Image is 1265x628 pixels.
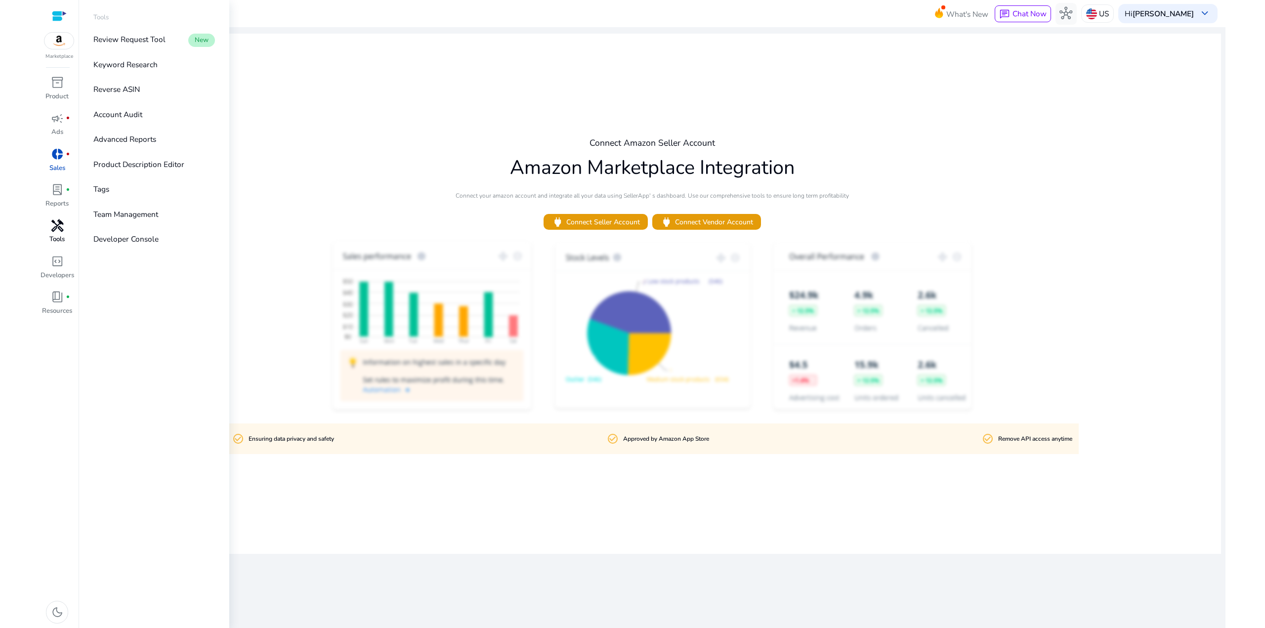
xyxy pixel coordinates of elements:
p: Ensuring data privacy and safety [249,434,334,444]
span: Connect Vendor Account [660,216,753,229]
a: donut_smallfiber_manual_recordSales [40,146,75,181]
span: lab_profile [51,183,64,196]
span: fiber_manual_record [66,152,70,157]
p: Reverse ASIN [93,84,140,95]
span: power [660,216,673,229]
a: lab_profilefiber_manual_recordReports [40,181,75,217]
span: chat [999,9,1010,20]
p: Hi [1125,10,1194,17]
span: campaign [51,112,64,125]
h1: Amazon Marketplace Integration [510,156,795,180]
p: Review Request Tool [93,34,166,45]
mat-icon: check_circle_outline [982,433,994,445]
span: code_blocks [51,255,64,268]
img: amazon.svg [44,33,74,49]
p: Team Management [93,209,158,220]
a: handymanTools [40,217,75,252]
p: Ads [51,127,63,137]
b: [PERSON_NAME] [1133,8,1194,19]
p: Developers [41,271,74,281]
h4: Connect Amazon Seller Account [590,138,715,148]
span: New [188,34,215,47]
img: us.svg [1086,8,1097,19]
mat-icon: check_circle_outline [607,433,619,445]
span: power [551,216,564,229]
span: fiber_manual_record [66,116,70,121]
span: book_4 [51,291,64,303]
p: Product [45,92,69,102]
button: powerConnect Vendor Account [652,214,761,230]
p: Resources [42,306,72,316]
p: Advanced Reports [93,133,156,145]
p: Marketplace [45,53,73,60]
p: Account Audit [93,109,142,120]
span: dark_mode [51,606,64,619]
p: Tools [49,235,65,245]
p: Reports [45,199,69,209]
button: hub [1055,3,1077,25]
p: Sales [49,164,65,173]
span: Connect Seller Account [551,216,640,229]
a: inventory_2Product [40,74,75,110]
p: Keyword Research [93,59,158,70]
p: Product Description Editor [93,159,184,170]
span: Chat Now [1012,8,1047,19]
span: hub [1059,7,1072,20]
button: powerConnect Seller Account [544,214,648,230]
p: Tools [93,13,109,23]
a: code_blocksDevelopers [40,253,75,289]
span: fiber_manual_record [66,188,70,192]
p: Remove API access anytime [998,434,1072,444]
button: chatChat Now [995,5,1051,22]
a: book_4fiber_manual_recordResources [40,289,75,324]
mat-icon: check_circle_outline [232,433,244,445]
p: Developer Console [93,233,159,245]
p: US [1099,5,1109,22]
span: fiber_manual_record [66,295,70,299]
span: What's New [946,5,988,23]
p: Approved by Amazon App Store [623,434,709,444]
span: donut_small [51,148,64,161]
p: Connect your amazon account and integrate all your data using SellerApp' s dashboard. Use our com... [456,191,849,200]
p: Tags [93,183,109,195]
a: campaignfiber_manual_recordAds [40,110,75,145]
span: handyman [51,219,64,232]
span: inventory_2 [51,76,64,89]
span: keyboard_arrow_down [1198,7,1211,20]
